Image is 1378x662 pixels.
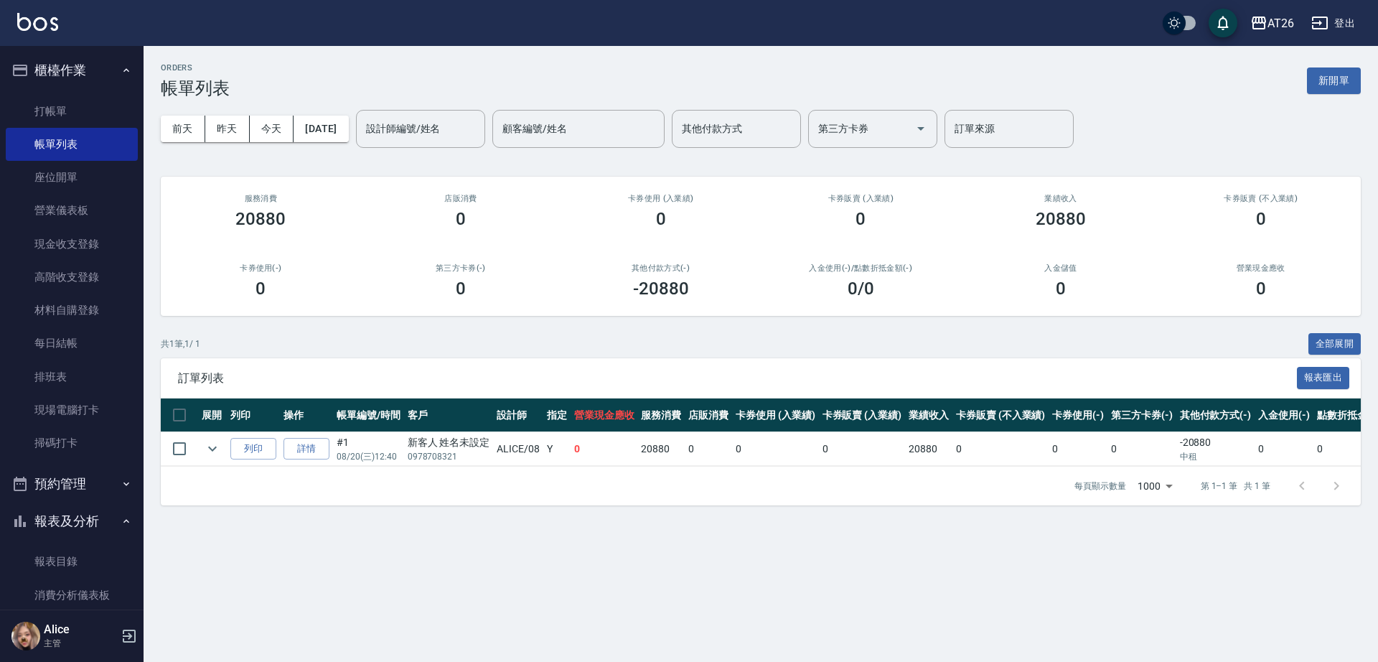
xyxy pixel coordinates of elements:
th: 展開 [198,398,227,432]
button: 今天 [250,116,294,142]
h5: Alice [44,623,117,637]
h2: 卡券販賣 (不入業績) [1178,194,1344,203]
td: 0 [685,432,732,466]
th: 入金使用(-) [1255,398,1313,432]
button: AT26 [1245,9,1300,38]
button: save [1209,9,1237,37]
a: 新開單 [1307,73,1361,87]
td: 0 [819,432,906,466]
button: 預約管理 [6,465,138,503]
h3: 20880 [235,209,286,229]
td: -20880 [1176,432,1255,466]
a: 現場電腦打卡 [6,393,138,426]
td: 20880 [637,432,685,466]
button: 列印 [230,438,276,460]
th: 設計師 [493,398,543,432]
button: 報表及分析 [6,503,138,540]
span: 訂單列表 [178,371,1297,386]
h3: 0 [456,209,466,229]
th: 業績收入 [905,398,952,432]
th: 其他付款方式(-) [1176,398,1255,432]
th: 卡券販賣 (入業績) [819,398,906,432]
h2: 第三方卡券(-) [378,264,544,273]
h3: 0 [1056,279,1066,299]
td: 0 [1107,432,1176,466]
a: 排班表 [6,360,138,393]
h3: -20880 [633,279,689,299]
a: 消費分析儀表板 [6,579,138,612]
h2: 業績收入 [978,194,1144,203]
td: Y [543,432,571,466]
h3: 服務消費 [178,194,344,203]
button: 報表匯出 [1297,367,1350,389]
th: 卡券使用(-) [1049,398,1107,432]
a: 座位開單 [6,161,138,194]
h2: 入金使用(-) /點數折抵金額(-) [778,264,944,273]
td: 20880 [905,432,952,466]
button: 登出 [1306,10,1361,37]
div: 1000 [1132,467,1178,505]
img: Logo [17,13,58,31]
th: 營業現金應收 [571,398,638,432]
th: 客戶 [404,398,494,432]
h2: 卡券使用 (入業績) [578,194,744,203]
p: 第 1–1 筆 共 1 筆 [1201,480,1270,493]
a: 報表匯出 [1297,370,1350,384]
button: [DATE] [294,116,348,142]
a: 報表目錄 [6,545,138,578]
h2: 其他付款方式(-) [578,264,744,273]
th: 第三方卡券(-) [1107,398,1176,432]
p: 共 1 筆, 1 / 1 [161,337,200,350]
img: Person [11,622,40,651]
a: 高階收支登錄 [6,261,138,294]
div: 新客人 姓名未設定 [408,435,490,450]
a: 帳單列表 [6,128,138,161]
h3: 0 /0 [848,279,874,299]
th: 操作 [280,398,333,432]
td: ALICE /08 [493,432,543,466]
a: 掃碼打卡 [6,426,138,460]
p: 0978708321 [408,450,490,463]
h3: 帳單列表 [161,78,230,98]
td: 0 [571,432,638,466]
h3: 0 [456,279,466,299]
th: 店販消費 [685,398,732,432]
th: 帳單編號/時間 [333,398,404,432]
div: AT26 [1267,14,1294,32]
th: 列印 [227,398,280,432]
p: 主管 [44,637,117,650]
h2: ORDERS [161,63,230,73]
h3: 0 [256,279,266,299]
td: 0 [952,432,1049,466]
h3: 20880 [1036,209,1086,229]
button: Open [909,117,932,140]
th: 卡券販賣 (不入業績) [952,398,1049,432]
h3: 0 [1256,279,1266,299]
h2: 卡券販賣 (入業績) [778,194,944,203]
a: 打帳單 [6,95,138,128]
h2: 卡券使用(-) [178,264,344,273]
td: #1 [333,432,404,466]
h3: 0 [1256,209,1266,229]
td: 0 [1049,432,1107,466]
td: 0 [732,432,819,466]
p: 每頁顯示數量 [1074,480,1126,493]
h3: 0 [656,209,666,229]
h3: 0 [856,209,866,229]
h2: 營業現金應收 [1178,264,1344,273]
td: 0 [1255,432,1313,466]
th: 指定 [543,398,571,432]
button: expand row [202,438,223,460]
a: 營業儀表板 [6,194,138,227]
h2: 入金儲值 [978,264,1144,273]
a: 每日結帳 [6,327,138,360]
th: 卡券使用 (入業績) [732,398,819,432]
a: 現金收支登錄 [6,228,138,261]
a: 詳情 [283,438,329,460]
button: 全部展開 [1308,333,1361,355]
button: 前天 [161,116,205,142]
p: 08/20 (三) 12:40 [337,450,400,463]
button: 新開單 [1307,67,1361,94]
p: 中租 [1180,450,1252,463]
h2: 店販消費 [378,194,544,203]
